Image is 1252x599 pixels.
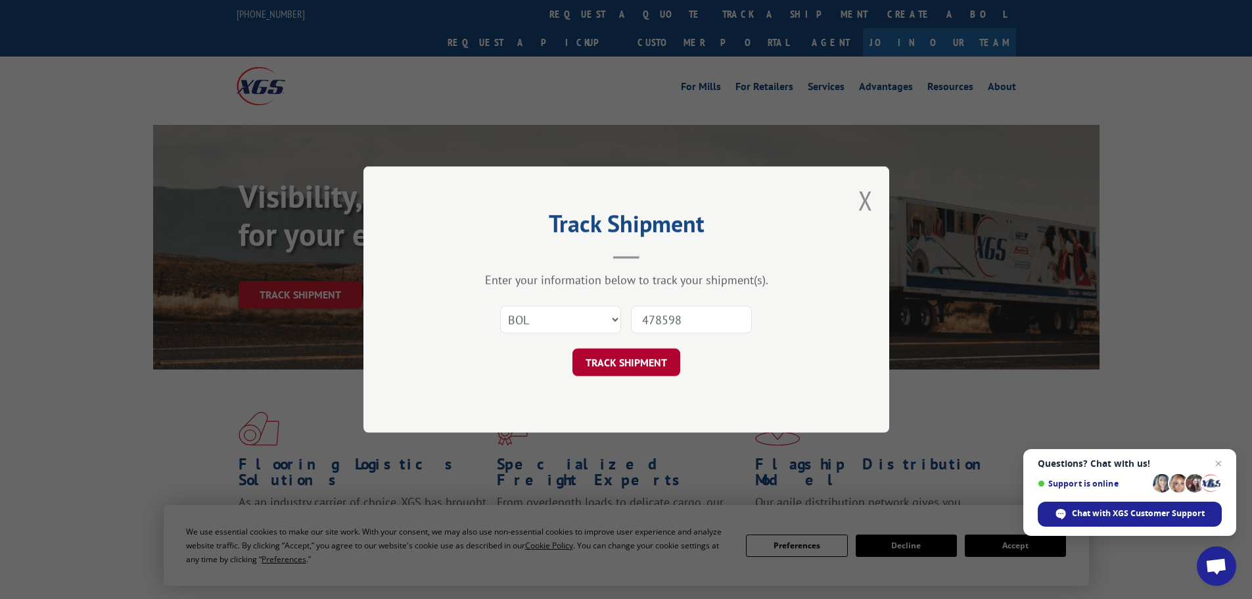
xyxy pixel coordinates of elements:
[1038,479,1148,489] span: Support is online
[1211,456,1226,471] span: Close chat
[858,183,873,218] button: Close modal
[1038,458,1222,469] span: Questions? Chat with us!
[631,306,752,333] input: Number(s)
[429,272,823,287] div: Enter your information below to track your shipment(s).
[1038,502,1222,527] div: Chat with XGS Customer Support
[1197,546,1236,586] div: Open chat
[572,348,680,376] button: TRACK SHIPMENT
[1072,508,1205,519] span: Chat with XGS Customer Support
[429,214,823,239] h2: Track Shipment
